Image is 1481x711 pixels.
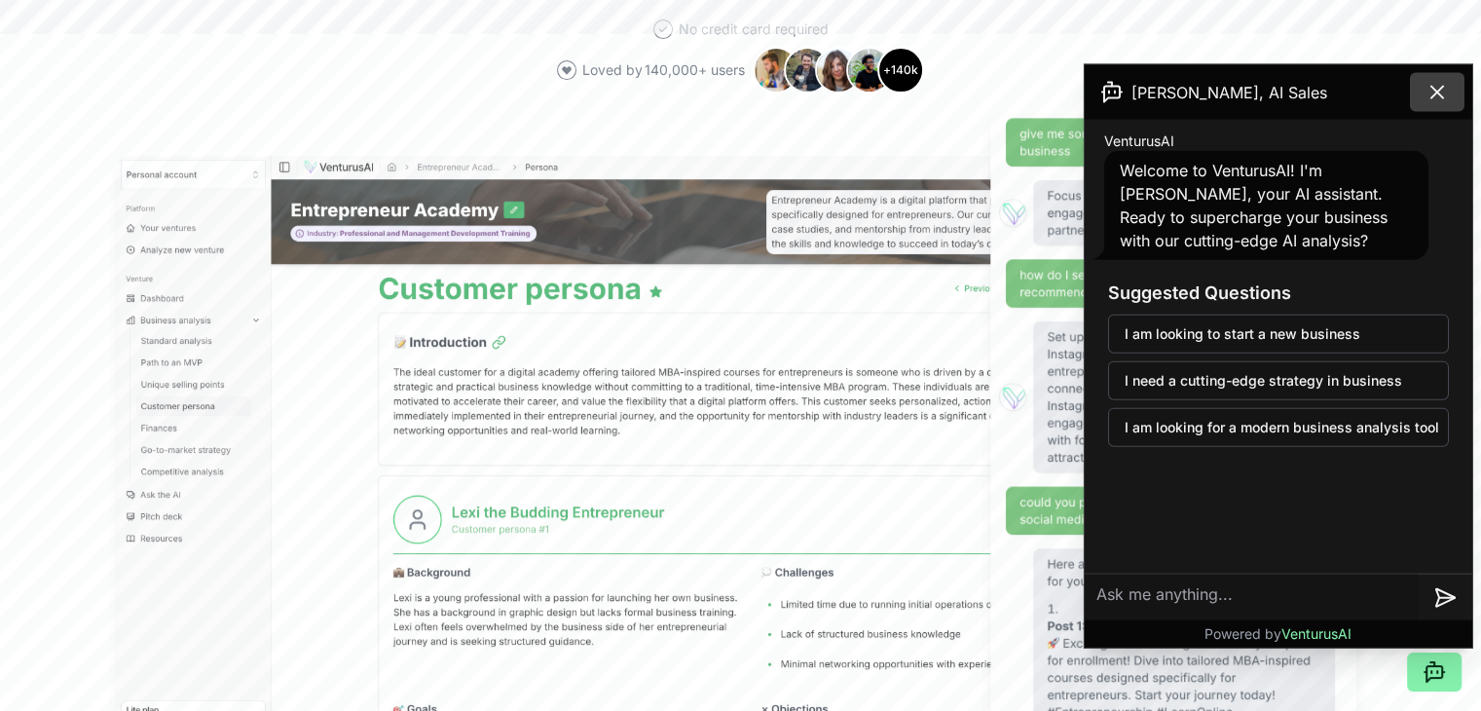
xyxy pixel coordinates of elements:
[1131,81,1327,104] span: [PERSON_NAME], AI Sales
[815,47,862,94] img: Avatar 3
[846,47,893,94] img: Avatar 4
[753,47,799,94] img: Avatar 1
[1108,361,1449,400] button: I need a cutting-edge strategy in business
[1108,280,1449,307] h3: Suggested Questions
[784,47,831,94] img: Avatar 2
[1204,624,1351,644] p: Powered by
[1108,408,1449,447] button: I am looking for a modern business analysis tool
[1120,161,1388,250] span: Welcome to VenturusAI! I'm [PERSON_NAME], your AI assistant. Ready to supercharge your business w...
[1281,625,1351,642] span: VenturusAI
[1104,131,1174,151] span: VenturusAI
[1108,315,1449,354] button: I am looking to start a new business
